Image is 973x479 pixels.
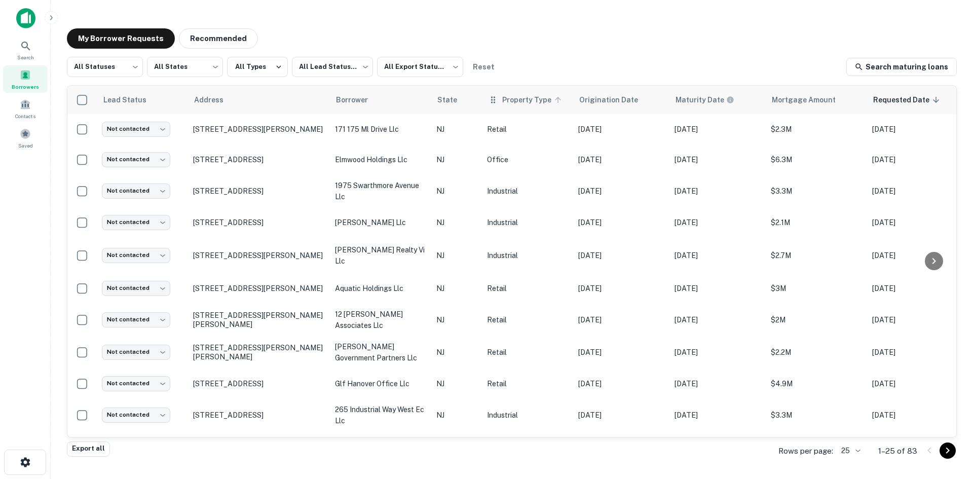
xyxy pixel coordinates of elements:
div: Not contacted [102,376,170,391]
p: NJ [436,186,477,197]
p: [DATE] [675,217,761,228]
h6: Maturity Date [676,94,724,105]
p: Industrial [487,186,568,197]
p: [DATE] [578,347,664,358]
th: Borrower [330,86,431,114]
p: [DATE] [675,347,761,358]
p: [DATE] [872,410,958,421]
p: NJ [436,283,477,294]
p: [DATE] [675,314,761,325]
p: NJ [436,217,477,228]
p: [DATE] [675,283,761,294]
p: [DATE] [872,347,958,358]
p: [STREET_ADDRESS][PERSON_NAME] [193,284,325,293]
span: Saved [18,141,33,150]
th: Lead Status [97,86,188,114]
p: [DATE] [675,124,761,135]
p: [DATE] [872,154,958,165]
p: $3.3M [771,186,862,197]
p: Industrial [487,250,568,261]
p: $2.7M [771,250,862,261]
th: Address [188,86,330,114]
th: Origination Date [573,86,669,114]
p: 265 industrial way west ec llc [335,404,426,426]
p: [DATE] [578,283,664,294]
span: Origination Date [579,94,651,106]
p: [DATE] [675,410,761,421]
p: elmwood holdings llc [335,154,426,165]
span: Contacts [15,112,35,120]
p: [DATE] [675,186,761,197]
a: Saved [3,124,48,152]
p: [DATE] [578,124,664,135]
div: Not contacted [102,122,170,136]
p: NJ [436,410,477,421]
p: [STREET_ADDRESS] [193,187,325,196]
p: NJ [436,250,477,261]
a: Search [3,36,48,63]
p: Retail [487,347,568,358]
p: [DATE] [872,250,958,261]
p: $4.9M [771,378,862,389]
p: Industrial [487,217,568,228]
p: [STREET_ADDRESS][PERSON_NAME][PERSON_NAME] [193,343,325,361]
p: [DATE] [872,217,958,228]
p: Retail [487,378,568,389]
div: All Lead Statuses [292,54,373,80]
p: NJ [436,154,477,165]
div: 25 [837,444,862,458]
p: [STREET_ADDRESS] [193,379,325,388]
p: aquatic holdings llc [335,283,426,294]
p: NJ [436,378,477,389]
th: Requested Date [867,86,963,114]
button: My Borrower Requests [67,28,175,49]
p: [DATE] [578,378,664,389]
p: [DATE] [872,314,958,325]
p: 1–25 of 83 [878,445,917,457]
p: $2.1M [771,217,862,228]
p: [STREET_ADDRESS] [193,411,325,420]
button: Reset [467,57,500,77]
div: All Export Statuses [377,54,463,80]
p: [STREET_ADDRESS][PERSON_NAME][PERSON_NAME] [193,311,325,329]
p: [DATE] [675,250,761,261]
p: Retail [487,124,568,135]
img: capitalize-icon.png [16,8,35,28]
p: NJ [436,124,477,135]
p: [STREET_ADDRESS][PERSON_NAME] [193,125,325,134]
span: Search [17,53,34,61]
span: Property Type [502,94,565,106]
th: Mortgage Amount [766,86,867,114]
p: [DATE] [578,314,664,325]
span: Requested Date [873,94,943,106]
p: [DATE] [872,124,958,135]
p: [DATE] [872,186,958,197]
p: 1975 swarthmore avenue llc [335,180,426,202]
div: Not contacted [102,183,170,198]
p: 12 [PERSON_NAME] associates llc [335,309,426,331]
p: [STREET_ADDRESS][PERSON_NAME] [193,251,325,260]
p: Rows per page: [778,445,833,457]
p: Office [487,154,568,165]
p: [DATE] [675,378,761,389]
div: Not contacted [102,281,170,296]
p: Retail [487,314,568,325]
th: Maturity dates displayed may be estimated. Please contact the lender for the most accurate maturi... [669,86,766,114]
a: Borrowers [3,65,48,93]
p: [DATE] [675,154,761,165]
p: [DATE] [578,154,664,165]
a: Contacts [3,95,48,122]
th: State [431,86,482,114]
div: Not contacted [102,152,170,167]
span: Borrower [336,94,381,106]
p: 171 175 ml drive llc [335,124,426,135]
p: [DATE] [578,217,664,228]
th: Property Type [482,86,573,114]
div: Not contacted [102,248,170,263]
div: Not contacted [102,312,170,327]
div: Not contacted [102,215,170,230]
span: Address [194,94,237,106]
